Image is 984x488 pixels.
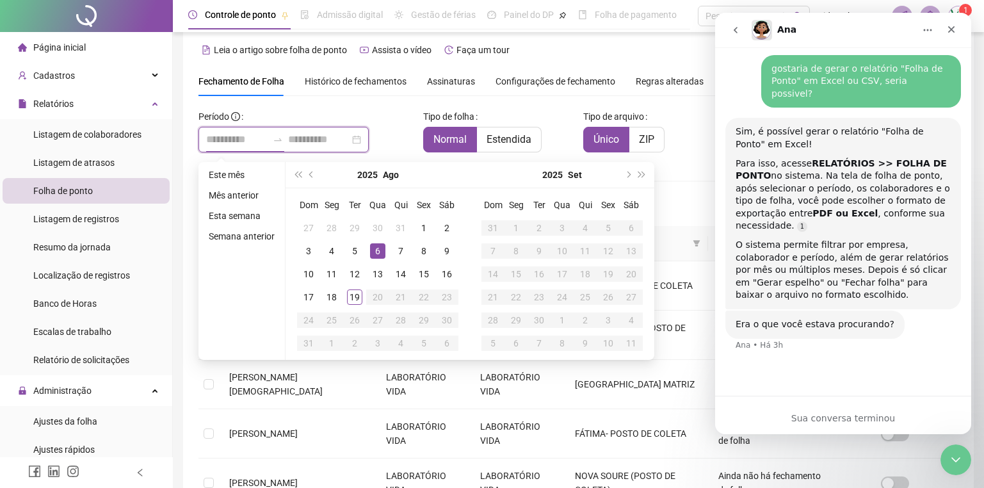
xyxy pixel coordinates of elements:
[601,336,616,351] div: 10
[204,229,280,244] li: Semana anterior
[343,193,366,216] th: Ter
[18,386,27,395] span: lock
[229,478,298,488] span: [PERSON_NAME]
[481,216,504,240] td: 2025-08-31
[531,336,547,351] div: 7
[366,286,389,309] td: 2025-08-20
[18,43,27,52] span: home
[291,162,305,188] button: super-prev-year
[412,332,435,355] td: 2025-09-05
[620,263,643,286] td: 2025-09-20
[273,134,283,145] span: to
[136,468,145,477] span: left
[301,289,316,305] div: 17
[33,416,97,427] span: Ajustes da folha
[624,336,639,351] div: 11
[508,243,524,259] div: 8
[412,309,435,332] td: 2025-08-29
[531,220,547,236] div: 2
[620,240,643,263] td: 2025-09-13
[360,45,369,54] span: youtube
[485,220,501,236] div: 31
[624,266,639,282] div: 20
[393,313,408,328] div: 28
[366,263,389,286] td: 2025-08-13
[301,336,316,351] div: 31
[33,444,95,455] span: Ajustes rápidos
[481,193,504,216] th: Dom
[624,243,639,259] div: 13
[33,386,92,396] span: Administração
[317,10,383,20] span: Admissão digital
[33,158,115,168] span: Listagem de atrasos
[412,240,435,263] td: 2025-08-08
[551,309,574,332] td: 2025-10-01
[528,216,551,240] td: 2025-09-02
[229,428,298,439] span: [PERSON_NAME]
[297,263,320,286] td: 2025-08-10
[620,286,643,309] td: 2025-09-27
[620,309,643,332] td: 2025-10-04
[357,162,378,188] button: year panel
[508,313,524,328] div: 29
[416,243,432,259] div: 8
[508,289,524,305] div: 22
[67,465,79,478] span: instagram
[366,309,389,332] td: 2025-08-27
[485,313,501,328] div: 28
[554,243,570,259] div: 10
[597,332,620,355] td: 2025-10-10
[959,4,972,17] sup: Atualize o seu contato no menu Meus Dados
[33,355,129,365] span: Relatório de solicitações
[411,10,476,20] span: Gestão de férias
[366,332,389,355] td: 2025-09-03
[376,360,470,409] td: LABORATÓRIO VIDA
[485,243,501,259] div: 7
[205,10,276,20] span: Controle de ponto
[439,243,455,259] div: 9
[347,313,362,328] div: 26
[204,188,280,203] li: Mês anterior
[301,220,316,236] div: 27
[343,240,366,263] td: 2025-08-05
[481,286,504,309] td: 2025-09-21
[487,10,496,19] span: dashboard
[343,309,366,332] td: 2025-08-26
[435,240,458,263] td: 2025-08-09
[320,193,343,216] th: Seg
[435,193,458,216] th: Sáb
[393,289,408,305] div: 21
[435,216,458,240] td: 2025-08-02
[601,289,616,305] div: 26
[297,286,320,309] td: 2025-08-17
[370,289,385,305] div: 20
[528,240,551,263] td: 2025-09-09
[577,336,593,351] div: 9
[485,266,501,282] div: 14
[597,263,620,286] td: 2025-09-19
[577,313,593,328] div: 2
[33,214,119,224] span: Listagem de registros
[554,313,570,328] div: 1
[597,240,620,263] td: 2025-09-12
[439,289,455,305] div: 23
[324,266,339,282] div: 11
[389,240,412,263] td: 2025-08-07
[481,309,504,332] td: 2025-09-28
[504,263,528,286] td: 2025-09-15
[597,193,620,216] th: Sex
[231,112,240,121] span: info-circle
[301,243,316,259] div: 3
[485,336,501,351] div: 5
[305,162,319,188] button: prev-year
[583,110,644,124] span: Tipo de arquivo
[439,220,455,236] div: 2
